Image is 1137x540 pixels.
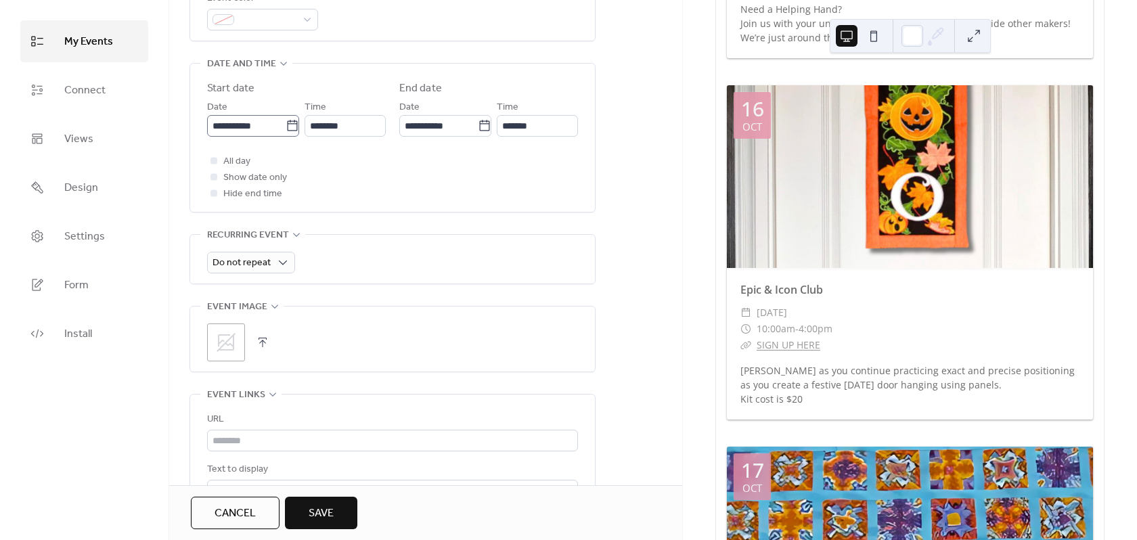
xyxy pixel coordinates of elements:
[20,166,148,208] a: Design
[207,387,265,403] span: Event links
[20,264,148,306] a: Form
[20,20,148,62] a: My Events
[740,282,823,297] a: Epic & Icon Club
[207,323,245,361] div: ;
[207,462,575,478] div: Text to display
[285,497,357,529] button: Save
[64,323,92,345] span: Install
[207,411,575,428] div: URL
[399,81,442,97] div: End date
[742,122,762,132] div: Oct
[64,80,106,102] span: Connect
[309,505,334,522] span: Save
[207,99,227,116] span: Date
[207,299,267,315] span: Event image
[740,305,751,321] div: ​
[741,460,764,480] div: 17
[223,186,282,202] span: Hide end time
[64,31,113,53] span: My Events
[799,321,832,337] span: 4:00pm
[757,305,787,321] span: [DATE]
[213,254,271,272] span: Do not repeat
[215,505,256,522] span: Cancel
[20,69,148,111] a: Connect
[795,321,799,337] span: -
[64,226,105,248] span: Settings
[191,497,280,529] button: Cancel
[20,118,148,160] a: Views
[207,227,289,244] span: Recurring event
[305,99,326,116] span: Time
[207,81,254,97] div: Start date
[727,363,1093,406] div: [PERSON_NAME] as you continue practicing exact and precise positioning as you create a festive [D...
[20,313,148,355] a: Install
[223,154,250,170] span: All day
[64,129,93,150] span: Views
[223,170,287,186] span: Show date only
[757,321,795,337] span: 10:00am
[741,99,764,119] div: 16
[727,2,1093,45] div: Need a Helping Hand? Join us with your unfinished projects and create alongside other makers! We’...
[207,56,276,72] span: Date and time
[740,321,751,337] div: ​
[20,215,148,257] a: Settings
[64,177,98,199] span: Design
[399,99,420,116] span: Date
[757,338,820,351] a: SIGN UP HERE
[740,337,751,353] div: ​
[742,483,762,493] div: Oct
[497,99,518,116] span: Time
[64,275,89,296] span: Form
